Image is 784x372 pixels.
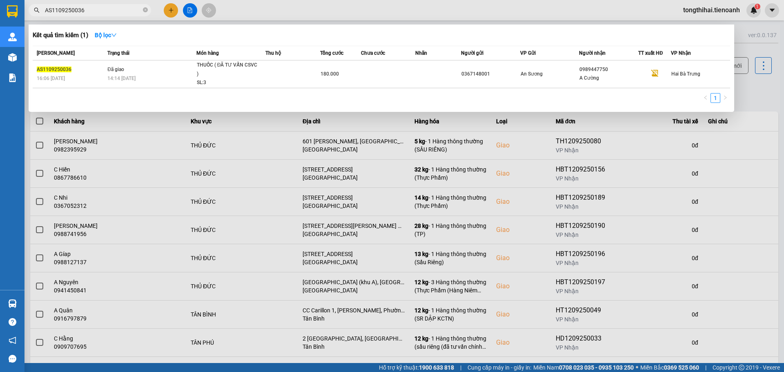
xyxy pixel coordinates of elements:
span: right [723,95,728,100]
img: warehouse-icon [8,53,17,62]
span: VP Gửi [520,50,536,56]
li: Next Page [720,93,730,103]
span: Thu hộ [265,50,281,56]
button: right [720,93,730,103]
span: Tổng cước [320,50,343,56]
span: left [703,95,708,100]
span: Chưa cước [361,50,385,56]
span: Nhãn [415,50,427,56]
span: [PERSON_NAME] [37,50,75,56]
span: 14:14 [DATE] [107,76,136,81]
span: Người gửi [461,50,483,56]
span: close-circle [143,7,148,12]
span: Đã giao [107,67,124,72]
div: 0989447750 [579,65,638,74]
span: An Sương [521,71,543,77]
img: logo-vxr [7,5,18,18]
a: 1 [711,94,720,102]
div: THUỐC ( ĐÃ TƯ VẤN CSVC ) [197,61,258,78]
span: notification [9,336,16,344]
img: warehouse-icon [8,33,17,41]
span: Người nhận [579,50,606,56]
input: Tìm tên, số ĐT hoặc mã đơn [45,6,141,15]
div: A Cường [579,74,638,82]
span: Món hàng [196,50,219,56]
button: Bộ lọcdown [88,29,123,42]
div: 0367148001 [461,70,520,78]
span: Trạng thái [107,50,129,56]
h3: Kết quả tìm kiếm ( 1 ) [33,31,88,40]
span: AS1109250036 [37,67,71,72]
button: left [701,93,710,103]
li: 1 [710,93,720,103]
div: SL: 3 [197,78,258,87]
span: message [9,355,16,363]
span: TT xuất HĐ [638,50,663,56]
span: search [34,7,40,13]
img: warehouse-icon [8,299,17,308]
span: question-circle [9,318,16,326]
span: Hai Bà Trưng [671,71,700,77]
strong: Bộ lọc [95,32,117,38]
span: 16:06 [DATE] [37,76,65,81]
img: solution-icon [8,74,17,82]
li: Previous Page [701,93,710,103]
span: 180.000 [321,71,339,77]
span: down [111,32,117,38]
span: VP Nhận [671,50,691,56]
span: close-circle [143,7,148,14]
